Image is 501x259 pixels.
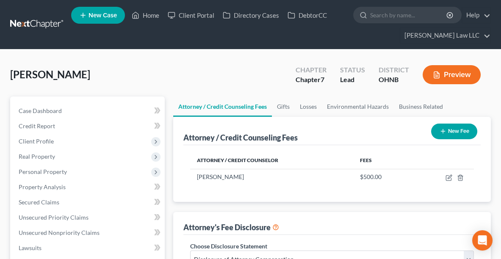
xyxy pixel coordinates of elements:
[12,240,165,256] a: Lawsuits
[190,242,267,251] label: Choose Disclosure Statement
[472,230,493,251] div: Open Intercom Messenger
[19,244,42,251] span: Lawsuits
[19,229,100,236] span: Unsecured Nonpriority Claims
[321,75,324,83] span: 7
[340,75,365,85] div: Lead
[283,8,331,23] a: DebtorCC
[360,157,372,163] span: Fees
[19,214,89,221] span: Unsecured Priority Claims
[12,179,165,195] a: Property Analysis
[272,96,295,117] a: Gifts
[12,210,165,225] a: Unsecured Priority Claims
[340,65,365,75] div: Status
[163,8,219,23] a: Client Portal
[19,153,55,160] span: Real Property
[19,138,54,145] span: Client Profile
[19,122,55,129] span: Credit Report
[197,173,244,180] span: [PERSON_NAME]
[360,173,382,180] span: $500.00
[12,118,165,134] a: Credit Report
[19,198,59,206] span: Secured Claims
[10,68,90,80] span: [PERSON_NAME]
[173,96,272,117] a: Attorney / Credit Counseling Fees
[12,103,165,118] a: Case Dashboard
[400,28,490,43] a: [PERSON_NAME] Law LLC
[12,195,165,210] a: Secured Claims
[19,168,67,175] span: Personal Property
[462,8,490,23] a: Help
[379,75,409,85] div: OHNB
[431,124,477,139] button: New Fee
[19,183,66,190] span: Property Analysis
[322,96,394,117] a: Environmental Hazards
[296,75,327,85] div: Chapter
[295,96,322,117] a: Losses
[296,65,327,75] div: Chapter
[370,7,448,23] input: Search by name...
[379,65,409,75] div: District
[183,132,298,143] div: Attorney / Credit Counseling Fees
[394,96,448,117] a: Business Related
[423,65,481,84] button: Preview
[183,222,279,232] div: Attorney's Fee Disclosure
[197,157,278,163] span: Attorney / Credit Counselor
[19,107,62,114] span: Case Dashboard
[89,12,117,19] span: New Case
[219,8,283,23] a: Directory Cases
[127,8,163,23] a: Home
[12,225,165,240] a: Unsecured Nonpriority Claims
